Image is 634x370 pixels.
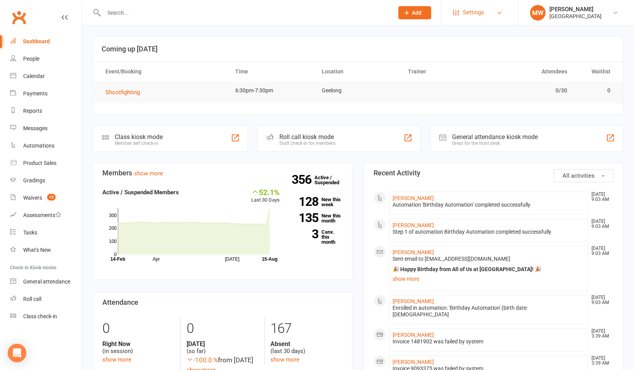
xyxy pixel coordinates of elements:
span: Add [412,10,422,16]
a: Assessments [10,207,82,224]
time: [DATE] 9:03 AM [588,246,613,256]
strong: 128 [291,196,318,207]
a: People [10,50,82,68]
div: Enrolled in automation: 'Birthday Automation' (birth date: [DEMOGRAPHIC_DATA] [393,305,585,318]
a: show more [134,170,163,177]
a: 128New this week [291,197,343,207]
time: [DATE] 9:03 AM [588,219,613,229]
h3: Members [102,169,343,177]
a: Tasks [10,224,82,241]
a: show more [393,273,585,284]
div: Waivers [23,195,42,201]
strong: 356 [292,174,314,185]
td: 0/30 [488,81,574,100]
th: Trainer [401,62,488,81]
div: 0 [102,317,175,340]
div: 0 [187,317,258,340]
a: Calendar [10,68,82,85]
div: Gradings [23,177,45,183]
div: Reports [23,108,42,114]
div: Roll call [23,296,41,302]
a: 356Active / Suspended [314,169,348,191]
time: [DATE] 9:03 AM [588,295,613,305]
th: Time [228,62,315,81]
div: Great for the front desk [452,141,538,146]
strong: Active / Suspended Members [102,189,179,196]
a: 135New this month [291,213,343,223]
strong: 3 [291,228,318,240]
a: 3Canx. this month [291,229,343,244]
a: Reports [10,102,82,120]
a: Gradings [10,172,82,189]
button: Add [398,6,431,19]
div: Calendar [23,73,45,79]
time: [DATE] 9:03 AM [588,192,613,202]
th: Location [315,62,401,81]
div: MW [530,5,546,20]
div: Dashboard [23,38,50,44]
div: Product Sales [23,160,56,166]
span: -100.0 % [187,356,218,364]
strong: [DATE] [187,340,258,348]
a: [PERSON_NAME] [393,298,434,304]
button: All activities [554,169,614,182]
div: Step 1 of automation Birthday Automation completed successfully [393,229,585,235]
time: [DATE] 3:39 AM [588,329,613,339]
a: Waivers 15 [10,189,82,207]
a: [PERSON_NAME] [393,195,434,201]
th: Waitlist [574,62,617,81]
div: General attendance [23,278,70,285]
a: Automations [10,137,82,154]
a: show more [102,356,131,363]
a: [PERSON_NAME] [393,222,434,228]
td: 0 [574,81,617,100]
div: Class check-in [23,313,57,319]
a: What's New [10,241,82,259]
time: [DATE] 3:39 AM [588,356,613,366]
a: Class kiosk mode [10,308,82,325]
a: [PERSON_NAME] [393,359,434,365]
div: [GEOGRAPHIC_DATA] [549,13,602,20]
th: Event/Booking [99,62,228,81]
a: Dashboard [10,33,82,50]
div: Open Intercom Messenger [8,344,26,362]
a: Clubworx [9,8,29,27]
a: Messages [10,120,82,137]
div: Member self check-in [115,141,163,146]
td: Geelong [315,81,401,100]
span: 15 [47,194,56,200]
span: Sent email to [EMAIL_ADDRESS][DOMAIN_NAME] [393,256,510,262]
td: 6:30pm-7:30pm [228,81,315,100]
span: All activities [563,172,595,179]
div: Automation 'Birthday Automation' completed successfully [393,202,585,208]
div: What's New [23,247,51,253]
div: Tasks [23,229,37,236]
a: [PERSON_NAME] [393,332,434,338]
a: Payments [10,85,82,102]
div: 🎉 Happy Birthday from All of Us at [GEOGRAPHIC_DATA]! 🎉 [393,266,585,273]
div: Last 30 Days [251,188,280,204]
div: [PERSON_NAME] [549,6,602,13]
div: (last 30 days) [270,340,342,355]
a: [PERSON_NAME] [393,249,434,255]
span: Shootfighting [105,89,140,96]
button: Shootfighting [105,88,145,97]
div: Staff check-in for members [279,141,335,146]
a: Product Sales [10,154,82,172]
h3: Attendance [102,299,343,306]
h3: Coming up [DATE] [102,45,614,53]
div: Automations [23,143,54,149]
div: General attendance kiosk mode [452,133,538,141]
div: Roll call kiosk mode [279,133,335,141]
th: Attendees [488,62,574,81]
div: (so far) [187,340,258,355]
a: show more [270,356,299,363]
div: Class kiosk mode [115,133,163,141]
span: Settings [463,4,484,21]
strong: 135 [291,212,318,224]
div: Payments [23,90,48,97]
div: from [DATE] [187,355,258,365]
a: General attendance kiosk mode [10,273,82,290]
strong: Right Now [102,340,175,348]
div: (in session) [102,340,175,355]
